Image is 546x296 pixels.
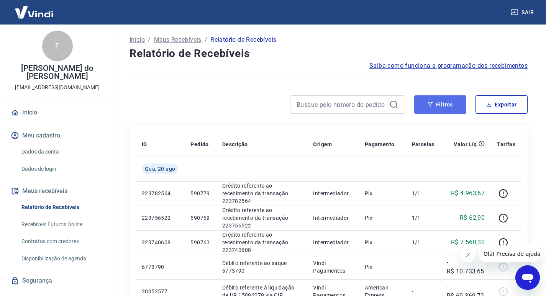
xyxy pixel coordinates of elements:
[412,263,435,271] p: -
[313,190,352,197] p: Intermediador
[451,189,485,198] p: R$ 4.963,67
[145,165,175,173] span: Qua, 20 ago
[509,5,537,20] button: Sair
[142,263,178,271] p: 6773790
[9,104,105,121] a: Início
[222,231,301,254] p: Crédito referente ao recebimento da transação 223740608
[222,182,301,205] p: Crédito referente ao recebimento da transação 223782564
[454,141,479,148] p: Valor Líq.
[9,127,105,144] button: Meu cadastro
[365,214,400,222] p: Pix
[412,190,435,197] p: 1/1
[369,61,528,70] a: Saiba como funciona a programação dos recebimentos
[365,190,400,197] p: Pix
[222,259,301,275] p: Débito referente ao saque 6773790
[461,247,476,262] iframe: Fechar mensagem
[210,35,276,44] p: Relatório de Recebíveis
[130,46,528,61] h4: Relatório de Recebíveis
[313,259,352,275] p: Vindi Pagamentos
[412,141,435,148] p: Parcelas
[142,141,147,148] p: ID
[222,141,248,148] p: Descrição
[414,95,466,114] button: Filtros
[313,239,352,246] p: Intermediador
[142,214,178,222] p: 223756522
[142,288,178,295] p: 20352577
[18,144,105,160] a: Dados da conta
[154,35,202,44] a: Meus Recebíveis
[451,238,485,247] p: R$ 7.560,30
[190,141,208,148] p: Pedido
[9,0,59,24] img: Vindi
[365,239,400,246] p: Pix
[9,183,105,200] button: Meus recebíveis
[190,190,210,197] p: 590779
[460,213,485,222] p: R$ 62,90
[412,288,435,295] p: -
[515,265,540,290] iframe: Botão para abrir a janela de mensagens
[497,141,515,148] p: Tarifas
[412,239,435,246] p: 1/1
[142,190,178,197] p: 223782564
[365,263,400,271] p: Pix
[479,245,540,262] iframe: Mensagem da empresa
[18,234,105,249] a: Contratos com credores
[447,258,485,276] p: -R$ 10.733,65
[365,141,395,148] p: Pagamento
[18,161,105,177] a: Dados de login
[205,35,207,44] p: /
[42,31,73,61] div: F
[130,35,145,44] a: Início
[15,83,100,92] p: [EMAIL_ADDRESS][DOMAIN_NAME]
[5,5,64,11] span: Olá! Precisa de ajuda?
[9,272,105,289] a: Segurança
[148,35,151,44] p: /
[18,200,105,215] a: Relatório de Recebíveis
[18,217,105,232] a: Recebíveis Futuros Online
[190,239,210,246] p: 590763
[222,206,301,229] p: Crédito referente ao recebimento da transação 223756522
[6,64,108,80] p: [PERSON_NAME] do [PERSON_NAME]
[18,251,105,267] a: Disponibilização de agenda
[142,239,178,246] p: 223740608
[412,214,435,222] p: 1/1
[313,214,352,222] p: Intermediador
[297,99,386,110] input: Busque pelo número do pedido
[475,95,528,114] button: Exportar
[190,214,210,222] p: 590769
[313,141,332,148] p: Origem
